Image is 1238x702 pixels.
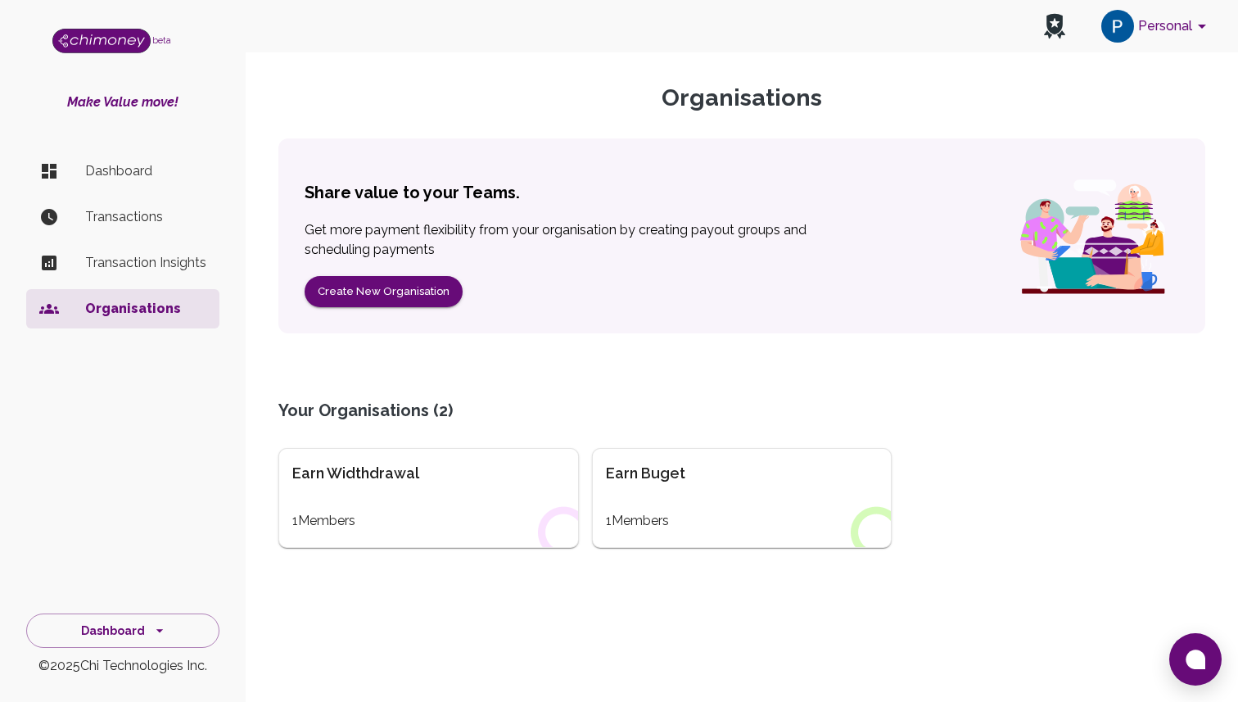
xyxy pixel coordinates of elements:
img: pattern [537,506,578,547]
div: Share value to your Teams. [305,181,520,204]
p: Dashboard [85,161,206,181]
p: Transaction Insights [85,253,206,273]
button: Dashboard [26,614,219,649]
div: 1 Members [606,511,879,531]
p: Transactions [85,207,206,227]
p: Organisations [278,84,1205,112]
button: account of current user [1095,5,1218,48]
img: avatar [1101,10,1134,43]
div: 1 Members [292,511,565,531]
body2: Get more payment flexibility from your organisation by creating payout groups and scheduling paym... [305,220,829,260]
img: Logo [52,29,151,53]
div: Earn Widthdrawal [292,462,565,485]
button: Open chat window [1169,633,1222,686]
span: beta [152,35,171,45]
div: Your Organisations ( 2 ) [278,399,1205,422]
button: Create New Organisation [305,276,463,308]
img: pattern [850,506,891,547]
div: Earn Buget [606,462,879,485]
img: happy [1009,172,1179,300]
p: Organisations [85,299,206,319]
